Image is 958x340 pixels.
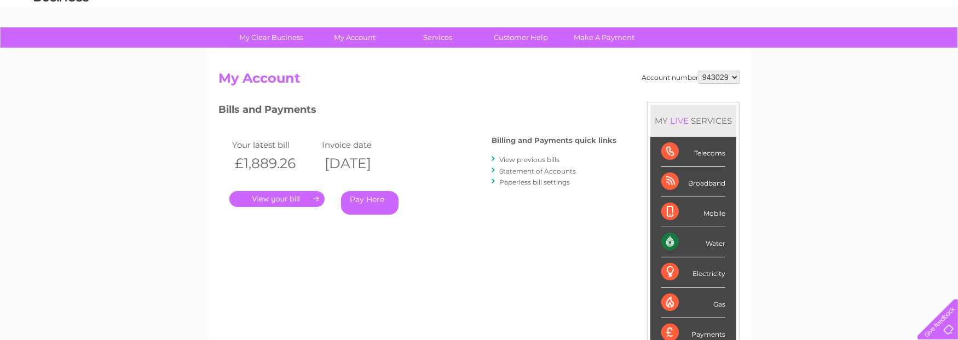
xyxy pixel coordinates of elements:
div: Electricity [661,257,725,287]
a: Log out [922,47,948,55]
a: Services [393,27,483,48]
div: Mobile [661,197,725,227]
img: logo.png [33,28,89,62]
a: Telecoms [823,47,856,55]
a: Statement of Accounts [499,167,576,175]
h4: Billing and Payments quick links [492,136,616,145]
td: Invoice date [319,137,409,152]
div: Account number [642,71,740,84]
div: LIVE [668,116,691,126]
a: Make A Payment [559,27,650,48]
h3: Bills and Payments [218,102,616,121]
a: My Account [310,27,400,48]
a: Contact [885,47,912,55]
a: Blog [863,47,879,55]
a: . [229,191,325,207]
a: Pay Here [341,191,399,215]
h2: My Account [218,71,740,91]
div: Telecoms [661,137,725,167]
div: Broadband [661,167,725,197]
a: View previous bills [499,155,559,164]
a: Paperless bill settings [499,178,570,186]
td: Your latest bill [229,137,319,152]
a: Customer Help [476,27,567,48]
div: Gas [661,288,725,318]
div: Water [661,227,725,257]
div: Clear Business is a trading name of Verastar Limited (registered in [GEOGRAPHIC_DATA] No. 3667643... [221,6,738,53]
div: MY SERVICES [650,105,736,136]
a: My Clear Business [227,27,317,48]
a: 0333 014 3131 [752,5,827,19]
a: Water [765,47,786,55]
a: Energy [793,47,817,55]
th: £1,889.26 [229,152,319,175]
th: [DATE] [319,152,409,175]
